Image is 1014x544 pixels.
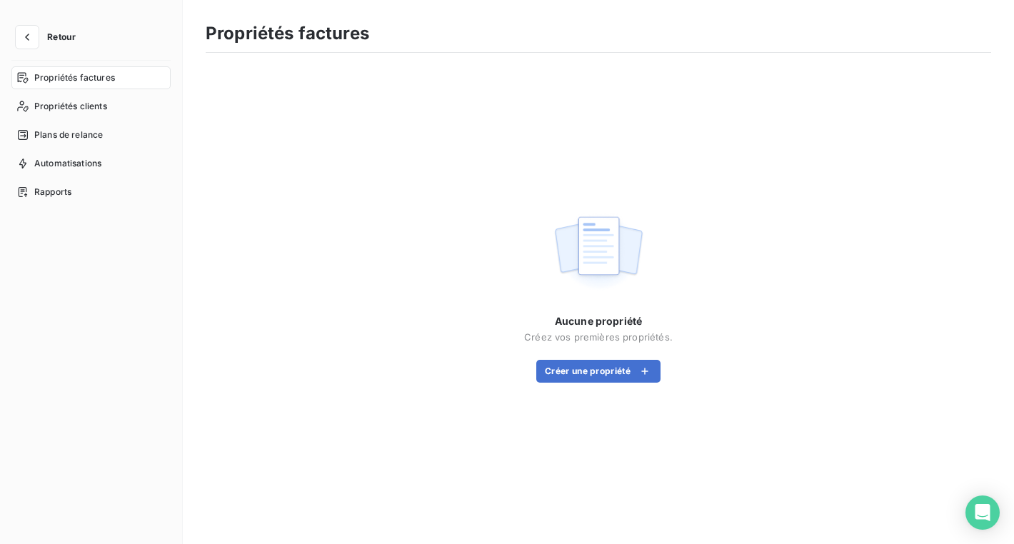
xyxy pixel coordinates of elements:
[34,186,71,198] span: Rapports
[11,181,171,203] a: Rapports
[34,129,103,141] span: Plans de relance
[34,157,101,170] span: Automatisations
[524,331,673,343] span: Créez vos premières propriétés.
[11,124,171,146] a: Plans de relance
[553,208,644,297] img: empty state
[11,152,171,175] a: Automatisations
[965,495,1000,530] div: Open Intercom Messenger
[11,66,171,89] a: Propriétés factures
[536,360,661,383] button: Créer une propriété
[34,71,115,84] span: Propriétés factures
[47,33,76,41] span: Retour
[11,26,87,49] button: Retour
[34,100,107,113] span: Propriétés clients
[11,95,171,118] a: Propriétés clients
[555,314,642,328] span: Aucune propriété
[206,21,369,46] h3: Propriétés factures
